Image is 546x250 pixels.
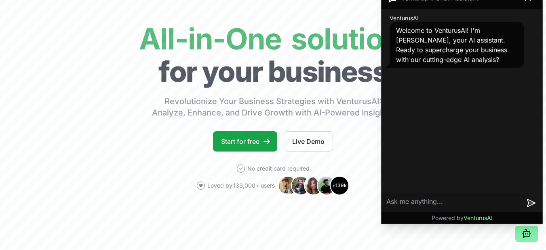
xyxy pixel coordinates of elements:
[396,26,507,64] span: Welcome to VenturusAI! I'm [PERSON_NAME], your AI assistant. Ready to supercharge your business w...
[284,131,333,152] a: Live Demo
[304,176,323,195] img: Avatar 3
[278,176,297,195] img: Avatar 1
[317,176,336,195] img: Avatar 4
[432,214,493,222] p: Powered by
[213,131,277,152] a: Start for free
[390,14,419,22] span: VenturusAI
[464,214,493,221] span: VenturusAI
[291,176,310,195] img: Avatar 2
